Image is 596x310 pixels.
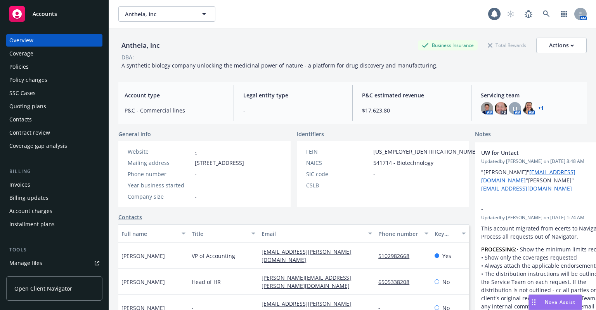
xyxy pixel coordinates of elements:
[9,192,49,204] div: Billing updates
[121,230,177,238] div: Full name
[9,113,32,126] div: Contacts
[6,192,102,204] a: Billing updates
[9,178,30,191] div: Invoices
[503,6,518,22] a: Start snowing
[513,104,517,113] span: LI
[484,40,530,50] div: Total Rewards
[195,181,197,189] span: -
[373,170,375,178] span: -
[375,224,431,243] button: Phone number
[9,61,29,73] div: Policies
[189,224,259,243] button: Title
[262,248,351,263] a: [EMAIL_ADDRESS][PERSON_NAME][DOMAIN_NAME]
[373,147,484,156] span: [US_EMPLOYER_IDENTIFICATION_NUMBER]
[9,218,55,230] div: Installment plans
[9,87,36,99] div: SSC Cases
[192,252,235,260] span: VP of Accounting
[195,159,244,167] span: [STREET_ADDRESS]
[128,159,192,167] div: Mailing address
[9,47,33,60] div: Coverage
[6,3,102,25] a: Accounts
[481,246,516,253] strong: PROCESSING:
[6,47,102,60] a: Coverage
[125,91,224,99] span: Account type
[243,106,343,114] span: -
[373,159,433,167] span: 541714 - Biotechnology
[9,100,46,113] div: Quoting plans
[118,130,151,138] span: General info
[121,62,438,69] span: A synthetic biology company unlocking the medicinal power of nature - a platform for drug discove...
[306,181,370,189] div: CSLB
[262,274,356,289] a: [PERSON_NAME][EMAIL_ADDRESS][PERSON_NAME][DOMAIN_NAME]
[521,6,536,22] a: Report a Bug
[475,130,491,139] span: Notes
[6,218,102,230] a: Installment plans
[195,170,197,178] span: -
[529,295,539,310] div: Drag to move
[523,102,535,114] img: photo
[6,178,102,191] a: Invoices
[556,6,572,22] a: Switch app
[6,168,102,175] div: Billing
[118,40,163,50] div: Antheia, Inc
[442,278,450,286] span: No
[121,278,165,286] span: [PERSON_NAME]
[418,40,478,50] div: Business Insurance
[481,91,580,99] span: Servicing team
[9,126,50,139] div: Contract review
[118,213,142,221] a: Contacts
[9,205,52,217] div: Account charges
[9,140,67,152] div: Coverage gap analysis
[495,102,507,114] img: photo
[378,230,419,238] div: Phone number
[128,170,192,178] div: Phone number
[118,6,215,22] button: Antheia, Inc
[442,252,451,260] span: Yes
[378,278,416,286] a: 6505338208
[9,74,47,86] div: Policy changes
[362,106,462,114] span: $17,623.80
[6,257,102,269] a: Manage files
[435,230,457,238] div: Key contact
[128,147,192,156] div: Website
[545,299,575,305] span: Nova Assist
[121,53,136,61] div: DBA: -
[306,147,370,156] div: FEIN
[262,230,364,238] div: Email
[6,126,102,139] a: Contract review
[128,192,192,201] div: Company size
[6,205,102,217] a: Account charges
[6,74,102,86] a: Policy changes
[195,148,197,155] a: -
[14,284,72,293] span: Open Client Navigator
[33,11,57,17] span: Accounts
[6,140,102,152] a: Coverage gap analysis
[192,278,221,286] span: Head of HR
[481,102,493,114] img: photo
[481,205,596,213] span: -
[6,34,102,47] a: Overview
[538,106,544,111] a: +1
[297,130,324,138] span: Identifiers
[118,224,189,243] button: Full name
[528,294,582,310] button: Nova Assist
[9,34,33,47] div: Overview
[243,91,343,99] span: Legal entity type
[121,252,165,260] span: [PERSON_NAME]
[362,91,462,99] span: P&C estimated revenue
[539,6,554,22] a: Search
[481,185,572,192] a: [EMAIL_ADDRESS][DOMAIN_NAME]
[306,170,370,178] div: SIC code
[6,61,102,73] a: Policies
[125,106,224,114] span: P&C - Commercial lines
[549,38,574,53] div: Actions
[6,87,102,99] a: SSC Cases
[306,159,370,167] div: NAICS
[125,10,192,18] span: Antheia, Inc
[195,192,197,201] span: -
[258,224,375,243] button: Email
[373,181,375,189] span: -
[6,246,102,254] div: Tools
[192,230,247,238] div: Title
[6,100,102,113] a: Quoting plans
